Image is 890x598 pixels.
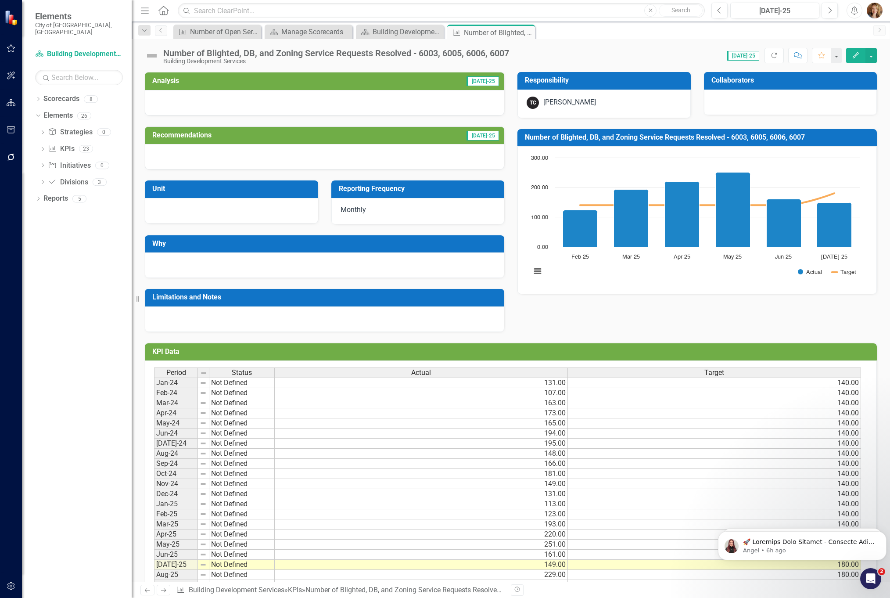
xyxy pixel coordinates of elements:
[154,418,198,429] td: May-24
[568,550,861,560] td: 140.00
[154,530,198,540] td: Apr-25
[200,571,207,578] img: 8DAGhfEEPCf229AAAAAElFTkSuQmCC
[209,398,275,408] td: Not Defined
[200,430,207,437] img: 8DAGhfEEPCf229AAAAAElFTkSuQmCC
[190,26,259,37] div: Number of Open Service Requests - 6003, 6005, 6006, & 6007
[209,418,275,429] td: Not Defined
[711,76,873,84] h3: Collaborators
[727,51,759,61] span: [DATE]-25
[200,561,207,568] img: 8DAGhfEEPCf229AAAAAElFTkSuQmCC
[209,570,275,580] td: Not Defined
[275,429,568,439] td: 194.00
[275,459,568,469] td: 166.00
[152,348,872,356] h3: KPI Data
[154,469,198,479] td: Oct-24
[232,369,252,377] span: Status
[200,410,207,417] img: 8DAGhfEEPCf229AAAAAElFTkSuQmCC
[200,400,207,407] img: 8DAGhfEEPCf229AAAAAElFTkSuQmCC
[43,194,68,204] a: Reports
[817,203,852,247] path: Jul-25, 149. Actual.
[154,550,198,560] td: Jun-25
[571,254,589,260] text: Feb-25
[48,144,74,154] a: KPIs
[209,378,275,388] td: Not Defined
[568,408,861,418] td: 140.00
[200,581,207,588] img: 8DAGhfEEPCf229AAAAAElFTkSuQmCC
[176,26,259,37] a: Number of Open Service Requests - 6003, 6005, 6006, & 6007
[200,389,207,396] img: 8DAGhfEEPCf229AAAAAElFTkSuQmCC
[671,7,690,14] span: Search
[821,254,847,260] text: [DATE]-25
[467,131,499,140] span: [DATE]-25
[730,3,819,18] button: [DATE]-25
[867,3,883,18] button: Nichole Plowman
[525,76,686,84] h3: Responsibility
[622,254,640,260] text: Mar-25
[200,370,207,377] img: 8DAGhfEEPCf229AAAAAElFTkSuQmCC
[178,3,705,18] input: Search ClearPoint...
[563,173,852,247] g: Actual, series 1 of 2. Bar series with 6 bars.
[275,398,568,408] td: 163.00
[163,48,509,58] div: Number of Blighted, DB, and Zoning Service Requests Resolved - 6003, 6005, 6006, 6007
[200,501,207,508] img: 8DAGhfEEPCf229AAAAAElFTkSuQmCC
[527,153,864,285] svg: Interactive chart
[209,439,275,449] td: Not Defined
[95,162,109,169] div: 0
[154,519,198,530] td: Mar-25
[152,185,314,193] h3: Unit
[189,586,284,594] a: Building Development Services
[209,519,275,530] td: Not Defined
[200,490,207,497] img: 8DAGhfEEPCf229AAAAAElFTkSuQmCC
[154,398,198,408] td: Mar-24
[531,155,548,161] text: 300.00
[568,540,861,550] td: 140.00
[209,550,275,560] td: Not Defined
[209,388,275,398] td: Not Defined
[209,499,275,509] td: Not Defined
[275,519,568,530] td: 193.00
[714,513,890,574] iframe: Intercom notifications message
[209,459,275,469] td: Not Defined
[275,560,568,570] td: 149.00
[568,388,861,398] td: 140.00
[200,480,207,487] img: 8DAGhfEEPCf229AAAAAElFTkSuQmCC
[275,550,568,560] td: 161.00
[152,77,307,85] h3: Analysis
[200,440,207,447] img: 8DAGhfEEPCf229AAAAAElFTkSuQmCC
[209,479,275,489] td: Not Defined
[614,190,649,247] path: Mar-25, 193. Actual.
[733,6,816,16] div: [DATE]-25
[467,76,499,86] span: [DATE]-25
[93,178,107,186] div: 3
[525,133,872,141] h3: Number of Blighted, DB, and Zoning Service Requests Resolved - 6003, 6005, 6006, 6007
[154,499,198,509] td: Jan-25
[716,173,750,247] path: May-25, 251. Actual.
[209,580,275,590] td: Not Defined
[568,560,861,570] td: 180.00
[331,198,505,224] div: Monthly
[878,568,885,575] span: 2
[154,439,198,449] td: [DATE]-24
[275,449,568,459] td: 148.00
[527,97,539,109] div: TC
[209,540,275,550] td: Not Defined
[200,521,207,528] img: 8DAGhfEEPCf229AAAAAElFTkSuQmCC
[568,398,861,408] td: 140.00
[275,378,568,388] td: 131.00
[305,586,578,594] div: Number of Blighted, DB, and Zoning Service Requests Resolved - 6003, 6005, 6006, 6007
[464,27,533,38] div: Number of Blighted, DB, and Zoning Service Requests Resolved - 6003, 6005, 6006, 6007
[154,459,198,469] td: Sep-24
[72,195,86,202] div: 5
[358,26,441,37] a: Building Development Services
[275,479,568,489] td: 149.00
[568,469,861,479] td: 140.00
[659,4,703,17] button: Search
[154,388,198,398] td: Feb-24
[275,499,568,509] td: 113.00
[704,369,724,377] span: Target
[43,111,73,121] a: Elements
[35,70,123,85] input: Search Below...
[275,388,568,398] td: 107.00
[43,94,79,104] a: Scorecards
